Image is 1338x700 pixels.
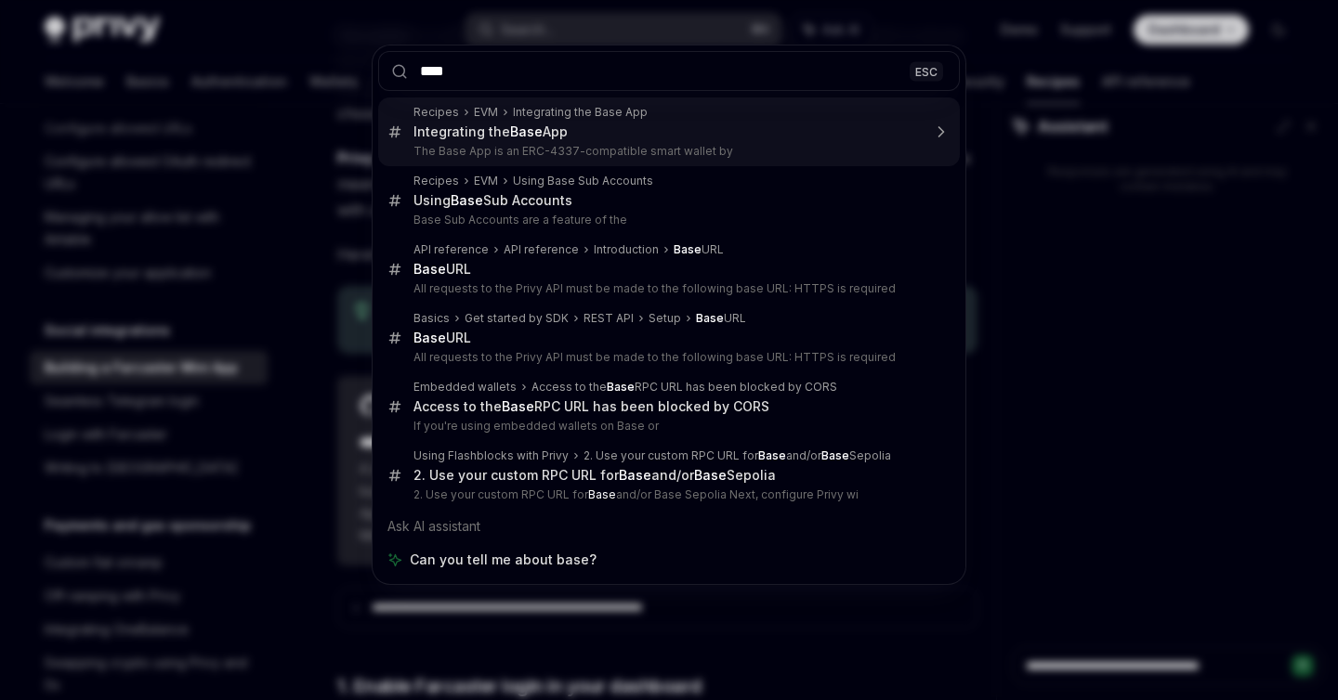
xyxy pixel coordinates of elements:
[696,311,724,325] b: Base
[513,174,653,188] div: Using Base Sub Accounts
[619,467,651,483] b: Base
[588,487,616,501] b: Base
[413,330,446,345] b: Base
[451,192,483,208] b: Base
[413,380,517,395] div: Embedded wallets
[474,105,498,120] div: EVM
[696,311,746,326] div: URL
[378,510,960,543] div: Ask AI assistant
[410,551,597,569] span: Can you tell me about base?
[413,105,459,120] div: Recipes
[413,261,471,278] div: URL
[513,105,648,120] div: Integrating the Base App
[413,419,921,434] p: If you're using embedded wallets on Base or
[413,467,776,484] div: 2. Use your custom RPC URL for and/or Sepolia
[510,123,543,139] b: Base
[607,380,635,394] b: Base
[413,192,572,209] div: Using Sub Accounts
[413,261,446,277] b: Base
[584,448,891,463] div: 2. Use your custom RPC URL for and/or Sepolia
[413,398,769,415] div: Access to the RPC URL has been blocked by CORS
[674,242,702,256] b: Base
[674,242,724,257] div: URL
[413,350,921,365] p: All requests to the Privy API must be made to the following base URL: HTTPS is required
[413,242,489,257] div: API reference
[594,242,659,257] div: Introduction
[821,448,849,462] b: Base
[413,330,471,346] div: URL
[531,380,837,395] div: Access to the RPC URL has been blocked by CORS
[413,123,568,140] div: Integrating the App
[413,174,459,188] div: Recipes
[413,448,569,463] div: Using Flashblocks with Privy
[584,311,634,326] div: REST API
[413,213,921,227] p: Base Sub Accounts are a feature of the
[758,448,786,462] b: Base
[649,311,681,326] div: Setup
[413,281,921,296] p: All requests to the Privy API must be made to the following base URL: HTTPS is required
[465,311,569,326] div: Get started by SDK
[474,174,498,188] div: EVM
[502,398,534,414] b: Base
[910,61,943,81] div: ESC
[694,467,727,483] b: Base
[413,144,921,159] p: The Base App is an ERC-4337-compatible smart wallet by
[504,242,579,257] div: API reference
[413,311,450,326] div: Basics
[413,487,921,502] p: 2. Use your custom RPC URL for and/or Base Sepolia Next, configure Privy wi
